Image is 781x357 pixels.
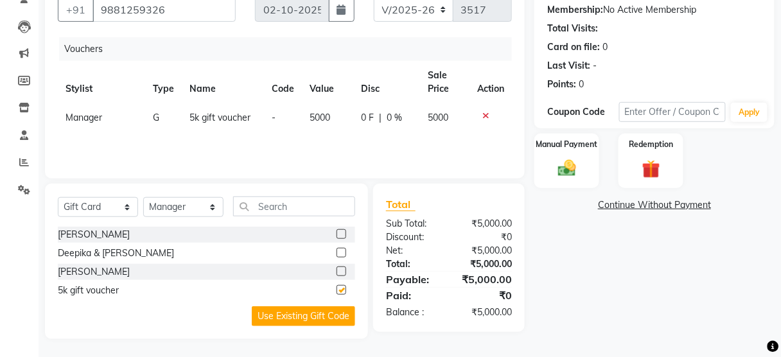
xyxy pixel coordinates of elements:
div: ₹5,000.00 [449,244,522,257]
a: Continue Without Payment [537,198,772,212]
img: _gift.svg [636,158,666,180]
div: Card on file: [547,40,600,54]
div: Net: [376,244,449,257]
input: Search [233,196,355,216]
div: ₹5,000.00 [449,217,522,231]
div: 0 [602,40,608,54]
div: ₹0 [449,288,522,303]
th: Value [302,61,353,103]
span: Manager [66,112,102,123]
th: Name [182,61,264,103]
div: No Active Membership [547,3,762,17]
button: Apply [731,103,768,122]
input: Enter Offer / Coupon Code [619,102,726,122]
div: Paid: [376,288,449,303]
label: Redemption [629,139,673,150]
span: | [379,111,382,125]
div: Discount: [376,231,449,244]
th: Disc [353,61,420,103]
span: 5000 [310,112,330,123]
td: G [145,103,182,132]
div: Membership: [547,3,603,17]
div: Total Visits: [547,22,598,35]
img: _cash.svg [552,158,582,178]
span: 0 F [361,111,374,125]
span: Total [386,198,416,211]
div: Vouchers [59,37,522,61]
th: Type [145,61,182,103]
label: Manual Payment [536,139,598,150]
div: 5k gift voucher [58,284,119,297]
div: Payable: [376,272,449,287]
div: Coupon Code [547,105,619,119]
div: ₹5,000.00 [449,306,522,319]
div: Sub Total: [376,217,449,231]
span: - [272,112,276,123]
span: 5k gift voucher [189,112,250,123]
div: Balance : [376,306,449,319]
span: 5000 [428,112,448,123]
div: 0 [579,78,584,91]
th: Action [469,61,512,103]
th: Sale Price [420,61,469,103]
div: ₹5,000.00 [449,257,522,271]
th: Stylist [58,61,145,103]
th: Code [264,61,302,103]
div: Deepika & [PERSON_NAME] [58,247,174,260]
button: Use Existing Gift Code [252,306,355,326]
span: 0 % [387,111,402,125]
div: [PERSON_NAME] [58,265,130,279]
div: ₹5,000.00 [449,272,522,287]
div: Total: [376,257,449,271]
div: Points: [547,78,576,91]
div: [PERSON_NAME] [58,228,130,241]
div: ₹0 [449,231,522,244]
div: - [593,59,597,73]
div: Last Visit: [547,59,590,73]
